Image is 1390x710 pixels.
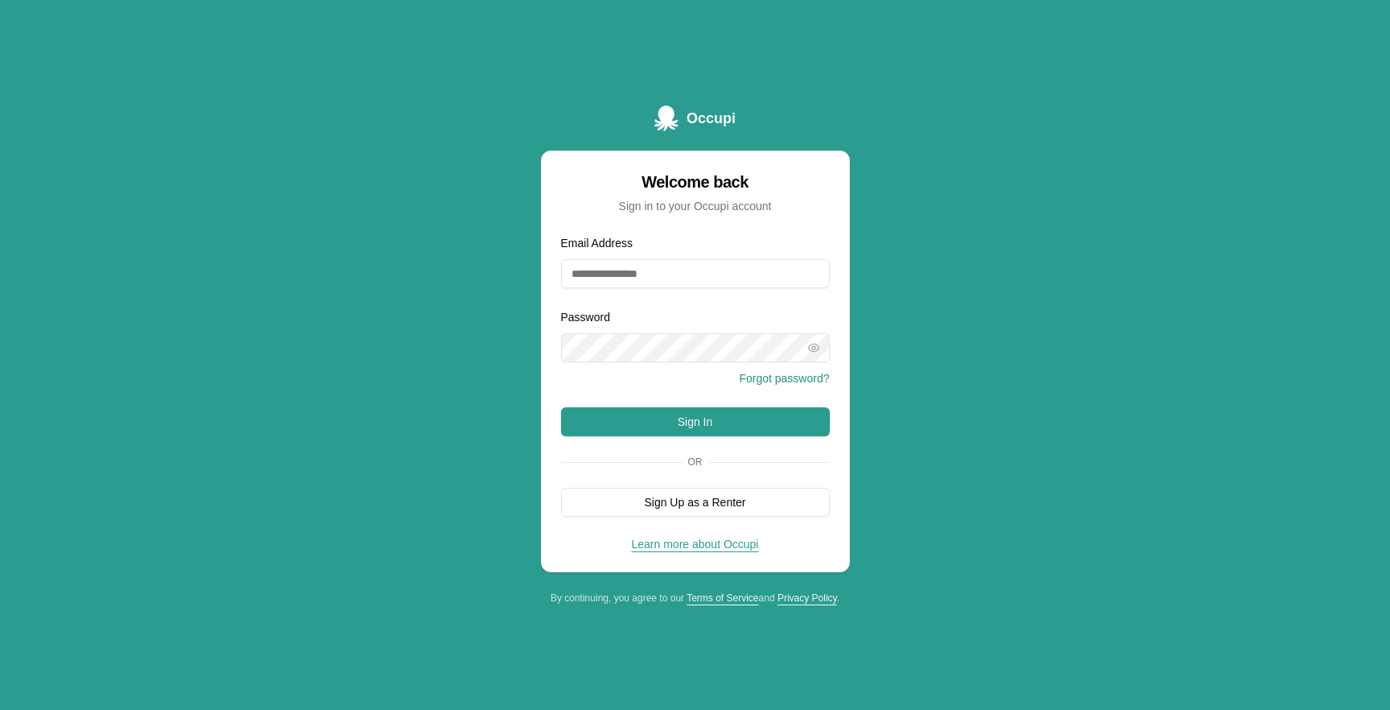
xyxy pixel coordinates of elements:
div: By continuing, you agree to our and . [541,592,850,605]
div: Sign in to your Occupi account [561,198,830,214]
label: Password [561,311,610,324]
button: Sign In [561,407,830,436]
label: Email Address [561,237,633,250]
button: Forgot password? [739,370,829,386]
a: Terms of Service [687,592,758,604]
a: Privacy Policy [777,592,837,604]
span: Or [682,456,709,469]
button: Sign Up as a Renter [561,488,830,517]
a: Learn more about Occupi [632,538,759,551]
span: Occupi [687,107,736,130]
a: Occupi [654,105,736,131]
div: Welcome back [561,171,830,193]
